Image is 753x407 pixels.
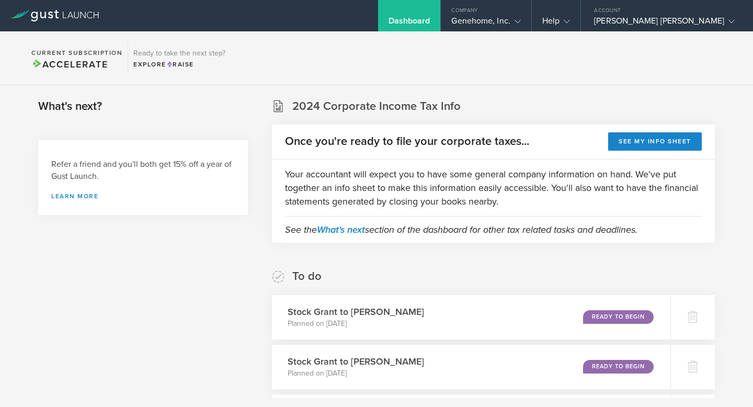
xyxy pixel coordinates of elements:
div: Ready to take the next step?ExploreRaise [128,42,231,74]
p: Planned on [DATE] [288,368,424,379]
div: Explore [133,60,225,69]
span: Raise [166,61,194,68]
h3: Stock Grant to [PERSON_NAME] [288,355,424,368]
p: Your accountant will expect you to have some general company information on hand. We've put toget... [285,167,702,208]
div: [PERSON_NAME] [PERSON_NAME] [594,16,735,31]
span: Accelerate [31,59,108,70]
div: Help [542,16,570,31]
h2: Once you're ready to file your corporate taxes... [285,134,529,149]
div: Stock Grant to [PERSON_NAME]Planned on [DATE]Ready to Begin [272,345,670,389]
p: Planned on [DATE] [288,319,424,329]
div: Dashboard [389,16,430,31]
div: Ready to Begin [583,360,654,374]
h2: 2024 Corporate Income Tax Info [292,99,461,114]
div: Genehome, Inc. [451,16,520,31]
div: Ready to Begin [583,310,654,324]
iframe: Chat Widget [701,357,753,407]
h2: To do [292,269,322,284]
a: Learn more [51,193,235,199]
h3: Stock Grant to [PERSON_NAME] [288,305,424,319]
h2: Current Subscription [31,50,122,56]
button: See my info sheet [608,132,702,151]
h3: Refer a friend and you'll both get 15% off a year of Gust Launch. [51,159,235,183]
h2: What's next? [38,99,102,114]
em: See the section of the dashboard for other tax related tasks and deadlines. [285,224,637,235]
a: What's next [317,224,365,235]
div: Stock Grant to [PERSON_NAME]Planned on [DATE]Ready to Begin [272,295,670,340]
h3: Ready to take the next step? [133,50,225,57]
